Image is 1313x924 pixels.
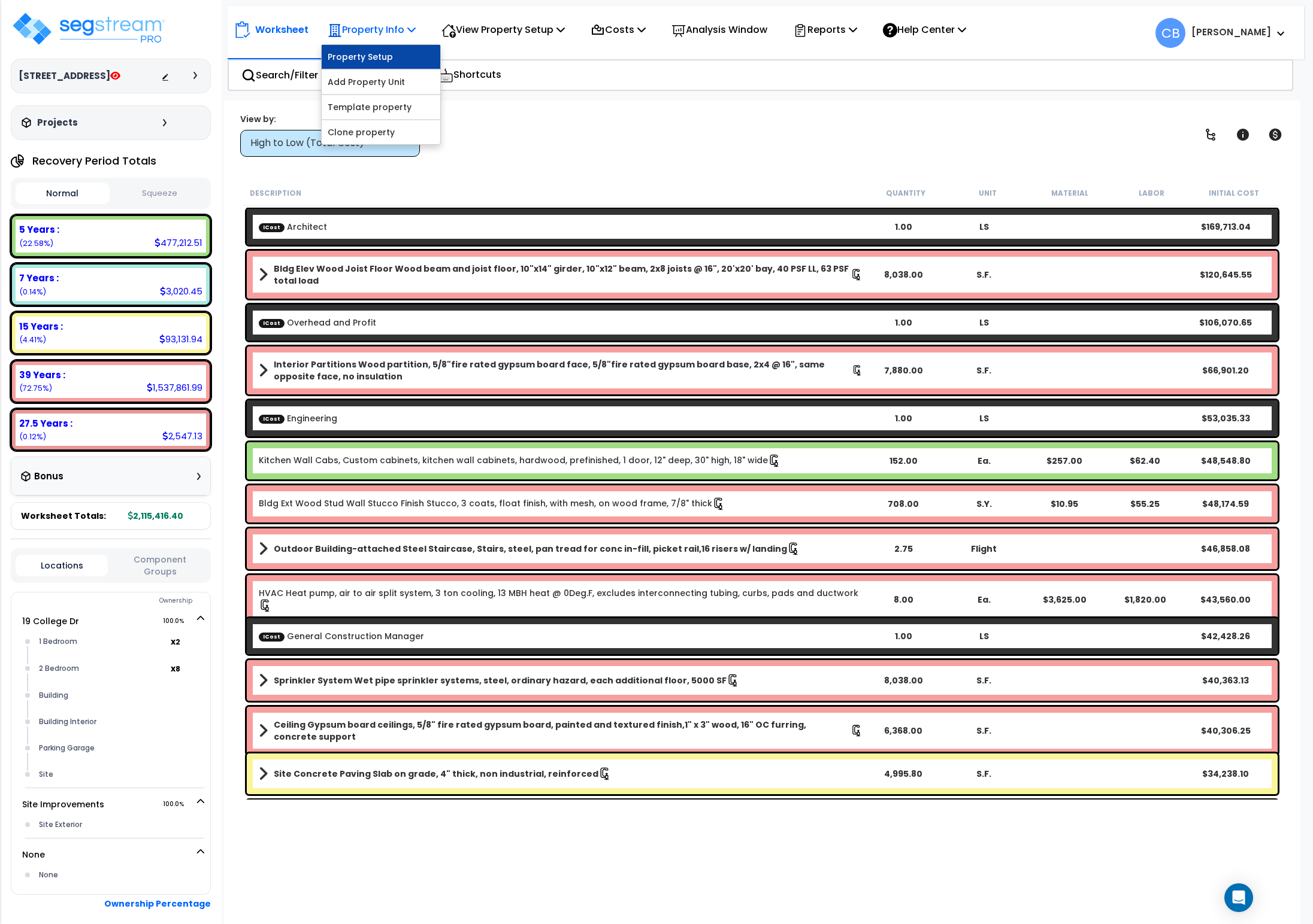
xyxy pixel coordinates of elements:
h3: Projects [37,117,78,129]
b: x [171,662,180,674]
div: High to Low (Total Cost) [250,136,398,150]
p: Property Info [328,22,416,38]
span: location multiplier [171,634,204,649]
p: Costs [591,22,646,38]
div: $257.00 [1024,455,1105,467]
div: Parking Garage [36,741,205,755]
a: 19 College Dr 100.0% [22,615,79,627]
div: LS [943,317,1024,329]
p: Shortcuts [438,66,501,84]
div: $43,560.00 [1185,594,1266,606]
a: Individual Item [259,587,863,612]
div: Site [36,767,205,782]
a: Assembly Title [259,540,863,557]
div: 7,880.00 [863,364,944,376]
div: $3,625.00 [1024,594,1105,606]
b: 15 Years : [19,320,63,333]
small: Initial Cost [1209,189,1259,198]
small: 72.75432352381536% [19,383,52,393]
div: 2.75 [863,543,944,555]
div: None [36,868,205,882]
a: Template property [322,95,440,119]
div: 8,038.00 [863,269,944,281]
small: 0.1428935098961673% [19,287,46,297]
span: location multiplier [171,661,204,676]
a: Assembly Title [259,719,863,743]
div: S.F. [943,269,1024,281]
div: 1.00 [863,630,944,642]
p: Analysis Window [671,22,767,38]
div: $120,645.55 [1185,269,1266,281]
small: 0.12050170727626433% [19,431,46,442]
h3: [STREET_ADDRESS] [19,70,120,82]
small: Description [250,189,301,198]
div: LS [943,412,1024,424]
div: S.F. [943,725,1024,737]
small: 2 [176,637,180,647]
img: logo_pro_r.png [11,11,167,47]
div: 6,368.00 [863,725,944,737]
button: Component Groups [114,553,206,578]
div: Building [36,688,205,703]
a: Assembly Title [259,358,863,382]
span: 100.0% [163,797,195,811]
b: 2,115,416.40 [128,510,183,522]
a: Assembly Title [259,263,863,287]
div: $53,035.33 [1185,412,1266,424]
b: 7 Years : [19,272,59,284]
a: Custom Item [259,630,424,642]
small: 4.405955239573033% [19,335,46,345]
div: $106,070.65 [1185,317,1266,329]
small: 22.57632601943917% [19,238,53,248]
a: Clone property [322,120,440,144]
div: $40,363.13 [1185,674,1266,686]
div: 1 Bedroom [36,634,171,649]
h3: Bonus [34,472,63,482]
div: 477,212.51 [155,236,202,249]
b: Bldg Elev Wood Joist Floor Wood beam and joist floor, 10"x14" girder, 10"x12" beam, 2x8 joists @ ... [274,263,851,287]
div: 1.00 [863,221,944,233]
div: 4,995.80 [863,768,944,780]
b: 5 Years : [19,223,59,236]
b: Ownership Percentage [104,898,211,910]
div: Ownership [35,594,210,608]
div: 2 Bedroom [36,661,171,676]
div: 8,038.00 [863,674,944,686]
div: Ea. [943,455,1024,467]
div: Flight [943,543,1024,555]
b: 27.5 Years : [19,417,72,430]
p: View Property Setup [441,22,565,38]
div: $66,901.20 [1185,364,1266,376]
div: $10.95 [1024,498,1105,510]
small: 8 [176,664,180,674]
b: Outdoor Building-attached Steel Staircase, Stairs, steel, pan tread for conc in-fill, picket rail... [274,543,787,555]
div: 1,537,861.99 [147,381,202,394]
span: 100.0% [163,614,195,628]
div: $1,820.00 [1105,594,1185,606]
div: LS [943,630,1024,642]
a: Assembly Title [259,672,863,689]
div: Open Intercom Messenger [1224,883,1253,912]
a: Individual Item [259,497,725,510]
b: [PERSON_NAME] [1191,26,1271,38]
div: 2,547.13 [162,430,202,442]
div: 93,131.94 [159,333,202,345]
a: None [22,849,45,861]
a: Property Setup [322,45,440,69]
div: 1.00 [863,317,944,329]
div: Shortcuts [431,60,508,90]
small: Labor [1139,189,1164,198]
small: Quantity [886,189,925,198]
div: $169,713.04 [1185,221,1266,233]
a: Custom Item [259,317,376,329]
span: ICost [259,318,285,327]
div: 152.00 [863,455,944,467]
button: Normal [16,183,110,204]
div: LS [943,221,1024,233]
p: Search/Filter [241,67,318,83]
div: S.F. [943,768,1024,780]
span: ICost [259,632,285,641]
p: Help Center [883,22,966,38]
button: Locations [16,555,108,576]
span: ICost [259,223,285,232]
